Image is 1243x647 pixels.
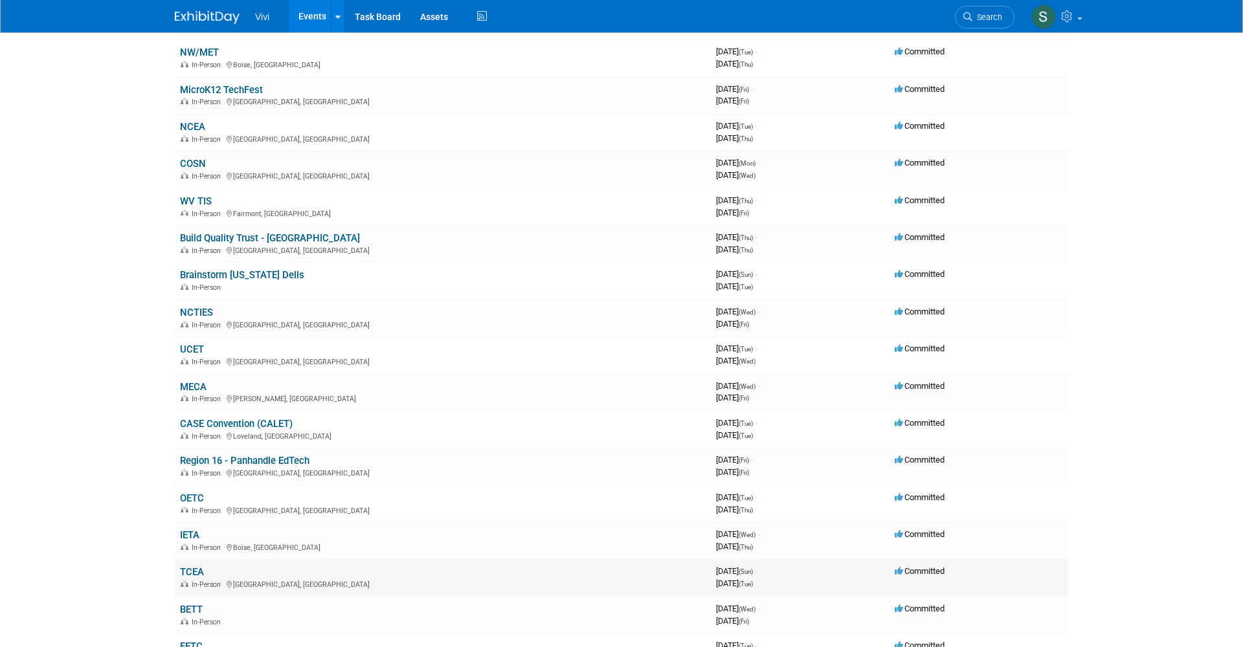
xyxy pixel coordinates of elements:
a: NCTIES [180,307,213,318]
img: In-Person Event [181,321,188,327]
span: In-Person [192,247,225,255]
span: - [755,121,757,131]
span: (Thu) [739,543,753,551]
span: In-Person [192,432,225,441]
img: In-Person Event [181,61,188,67]
span: (Fri) [739,98,749,105]
span: In-Person [192,618,225,626]
span: - [755,195,757,205]
span: [DATE] [716,356,756,366]
div: Fairmont, [GEOGRAPHIC_DATA] [180,208,706,218]
span: (Sun) [739,568,753,575]
span: (Fri) [739,457,749,464]
div: [GEOGRAPHIC_DATA], [GEOGRAPHIC_DATA] [180,133,706,144]
span: [DATE] [716,467,749,477]
span: (Sun) [739,271,753,278]
span: Committed [895,604,945,613]
span: Committed [895,47,945,56]
span: In-Person [192,358,225,366]
img: In-Person Event [181,135,188,142]
span: - [755,566,757,576]
div: [GEOGRAPHIC_DATA], [GEOGRAPHIC_DATA] [180,170,706,181]
div: [GEOGRAPHIC_DATA], [GEOGRAPHIC_DATA] [180,505,706,515]
span: (Tue) [739,283,753,291]
span: [DATE] [716,208,749,217]
span: In-Person [192,469,225,477]
span: [DATE] [716,344,757,353]
span: [DATE] [716,604,759,613]
span: Committed [895,418,945,428]
img: In-Person Event [181,469,188,476]
span: - [757,307,759,316]
span: In-Person [192,98,225,106]
span: In-Person [192,321,225,329]
span: (Thu) [739,234,753,241]
a: MicroK12 TechFest [180,84,263,96]
span: In-Person [192,210,225,218]
span: Committed [895,529,945,539]
span: [DATE] [716,195,757,205]
span: Vivi [255,12,269,22]
span: [DATE] [716,455,753,465]
span: (Mon) [739,160,756,167]
img: ExhibitDay [175,11,240,24]
span: [DATE] [716,121,757,131]
span: [DATE] [716,430,753,440]
span: In-Person [192,172,225,181]
span: Committed [895,195,945,205]
div: [GEOGRAPHIC_DATA], [GEOGRAPHIC_DATA] [180,319,706,329]
span: (Fri) [739,618,749,625]
span: - [755,418,757,428]
span: (Fri) [739,395,749,402]
span: (Thu) [739,61,753,68]
span: [DATE] [716,170,756,180]
a: Build Quality Trust - [GEOGRAPHIC_DATA] [180,232,360,244]
div: [GEOGRAPHIC_DATA], [GEOGRAPHIC_DATA] [180,96,706,106]
span: - [757,381,759,391]
span: (Tue) [739,49,753,56]
span: [DATE] [716,232,757,242]
span: (Wed) [739,309,756,316]
span: (Wed) [739,383,756,390]
span: - [757,158,759,168]
span: (Tue) [739,345,753,353]
a: TCEA [180,566,204,578]
span: [DATE] [716,542,753,551]
img: In-Person Event [181,247,188,253]
span: (Tue) [739,420,753,427]
div: Loveland, [GEOGRAPHIC_DATA] [180,430,706,441]
a: NCEA [180,121,205,133]
img: In-Person Event [181,543,188,550]
span: - [757,529,759,539]
span: Committed [895,232,945,242]
span: Committed [895,381,945,391]
span: [DATE] [716,47,757,56]
img: In-Person Event [181,507,188,513]
span: Committed [895,84,945,94]
span: - [755,344,757,353]
span: Committed [895,121,945,131]
span: (Fri) [739,321,749,328]
span: (Thu) [739,247,753,254]
span: (Fri) [739,469,749,476]
span: Search [972,12,1002,22]
span: [DATE] [716,505,753,514]
span: (Tue) [739,432,753,439]
span: [DATE] [716,96,749,105]
span: (Thu) [739,135,753,142]
span: - [755,232,757,242]
a: NW/MET [180,47,219,58]
img: In-Person Event [181,172,188,179]
span: - [751,84,753,94]
img: In-Person Event [181,283,188,290]
a: COSN [180,158,206,170]
span: (Thu) [739,197,753,204]
span: (Wed) [739,531,756,538]
span: Committed [895,344,945,353]
span: (Tue) [739,580,753,587]
span: (Wed) [739,358,756,365]
span: [DATE] [716,616,749,626]
span: [DATE] [716,133,753,143]
span: [DATE] [716,492,757,502]
img: In-Person Event [181,618,188,624]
